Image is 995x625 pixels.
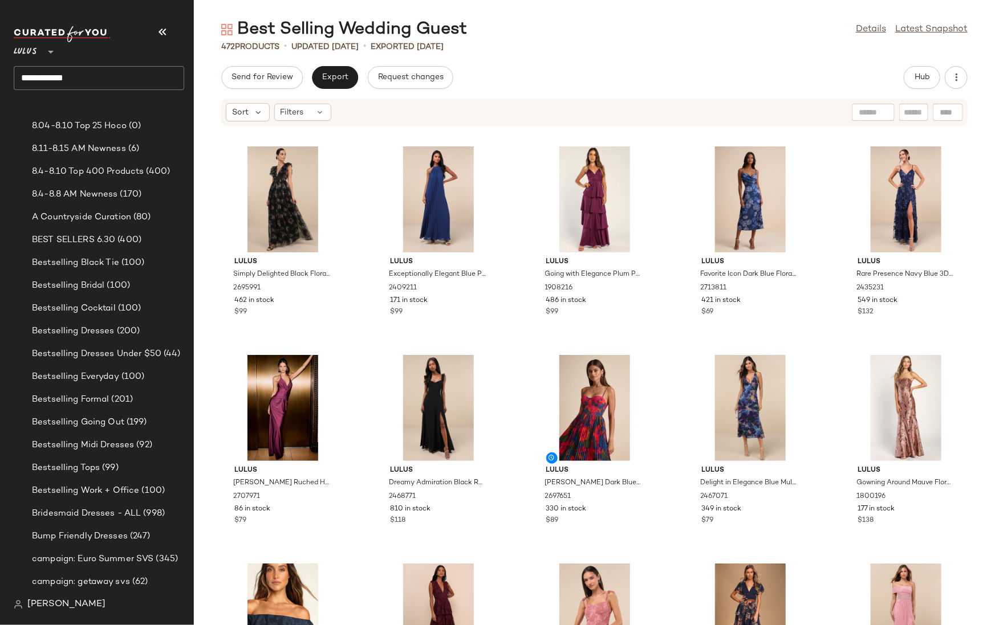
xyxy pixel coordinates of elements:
[895,23,968,36] a: Latest Snapshot
[537,355,652,461] img: 2697651_01_hero_2025-08-01.jpg
[118,188,142,201] span: (170)
[141,507,165,520] span: (998)
[128,530,151,543] span: (247)
[858,296,897,306] span: 549 in stock
[14,26,111,42] img: cfy_white_logo.C9jOOHJF.svg
[134,439,152,452] span: (92)
[233,269,330,280] span: Simply Delighted Black Floral Mesh Ruffled Backless Maxi Dress
[848,146,964,252] img: 11859061_2435231.jpg
[848,355,964,461] img: 9016261_1800196.jpg
[390,257,487,267] span: Lulus
[234,504,270,514] span: 86 in stock
[140,484,165,497] span: (100)
[32,348,161,361] span: Bestselling Dresses Under $50
[702,257,799,267] span: Lulus
[546,516,559,526] span: $89
[381,355,496,461] img: 11936801_2468771.jpg
[32,507,141,520] span: Bridesmaid Dresses - ALL
[127,120,141,133] span: (0)
[856,283,884,293] span: 2435231
[32,393,109,406] span: Bestselling Formal
[234,296,274,306] span: 462 in stock
[231,73,293,82] span: Send for Review
[390,516,405,526] span: $118
[856,478,953,488] span: Gowning Around Mauve Floral Jacquard Strapless Maxi Dress
[14,39,37,59] span: Lulus
[32,165,144,178] span: 8.4-8.10 Top 400 Products
[368,66,453,89] button: Request changes
[693,146,808,252] img: 2713811_02_fullbody_2025-07-23.jpg
[116,302,141,315] span: (100)
[32,256,119,269] span: Bestselling Black Tie
[234,465,331,476] span: Lulus
[154,553,178,566] span: (345)
[914,73,930,82] span: Hub
[234,516,246,526] span: $79
[126,142,139,156] span: (6)
[234,307,247,317] span: $99
[32,279,105,292] span: Bestselling Bridal
[233,283,261,293] span: 2695991
[32,120,127,133] span: 8.04-8.10 Top 25 Hoco
[546,504,587,514] span: 330 in stock
[389,478,486,488] span: Dreamy Admiration Black Ruffled Maxi Dress
[119,370,145,383] span: (100)
[221,66,303,89] button: Send for Review
[109,393,133,406] span: (201)
[161,348,181,361] span: (44)
[858,307,874,317] span: $132
[221,41,279,53] div: Products
[32,416,124,429] span: Bestselling Going Out
[904,66,940,89] button: Hub
[693,355,808,461] img: 11999601_2467071.jpg
[858,516,874,526] span: $138
[363,40,366,54] span: •
[221,18,467,41] div: Best Selling Wedding Guest
[32,142,126,156] span: 8.11-8.15 AM Newness
[131,211,151,224] span: (80)
[284,40,287,54] span: •
[233,492,260,502] span: 2707971
[856,492,886,502] span: 1800196
[225,355,340,461] img: 12991561_2707971.jpg
[389,492,416,502] span: 2468771
[701,478,798,488] span: Delight in Elegance Blue Multi Floral Halter Cutout Midi Dress
[322,73,348,82] span: Export
[32,484,140,497] span: Bestselling Work + Office
[32,439,134,452] span: Bestselling Midi Dresses
[221,43,235,51] span: 472
[701,283,727,293] span: 2713811
[702,296,741,306] span: 421 in stock
[389,269,486,280] span: Exceptionally Elegant Blue Pleated Chiffon Maxi Dress
[546,296,587,306] span: 486 in stock
[856,23,886,36] a: Details
[27,598,105,611] span: [PERSON_NAME]
[100,461,119,475] span: (99)
[232,107,249,119] span: Sort
[115,325,140,338] span: (200)
[702,307,714,317] span: $69
[32,234,115,247] span: BEST SELLERS 6.30
[390,465,487,476] span: Lulus
[124,416,147,429] span: (199)
[546,257,643,267] span: Lulus
[225,146,340,252] img: 2695991_01_hero.jpg
[144,165,170,178] span: (400)
[281,107,304,119] span: Filters
[119,256,145,269] span: (100)
[32,370,119,383] span: Bestselling Everyday
[702,504,742,514] span: 349 in stock
[233,478,330,488] span: [PERSON_NAME] Ruched Halter Maxi Dress
[234,257,331,267] span: Lulus
[105,279,131,292] span: (100)
[702,516,714,526] span: $79
[701,492,728,502] span: 2467071
[702,465,799,476] span: Lulus
[32,188,118,201] span: 8.4-8.8 AM Newness
[545,269,642,280] span: Going with Elegance Plum Purple Satin Tiered Gown
[545,478,642,488] span: [PERSON_NAME] Dark Blue Multi Flower Pleated Midi Dress
[390,296,428,306] span: 171 in stock
[537,146,652,252] img: 9449921_1908216.jpg
[221,24,233,35] img: svg%3e
[858,257,955,267] span: Lulus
